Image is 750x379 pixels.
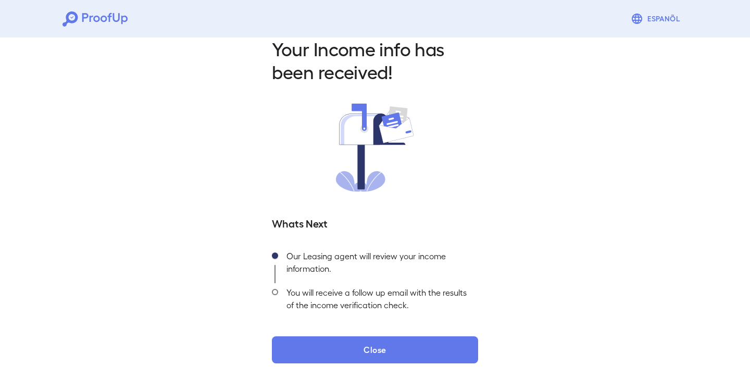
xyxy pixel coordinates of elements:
img: received.svg [336,104,414,192]
button: Close [272,336,478,363]
div: Our Leasing agent will review your income information. [278,247,478,283]
div: You will receive a follow up email with the results of the income verification check. [278,283,478,320]
h2: Your Income info has been received! [272,37,478,83]
button: Espanõl [627,8,687,29]
h5: Whats Next [272,216,478,230]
